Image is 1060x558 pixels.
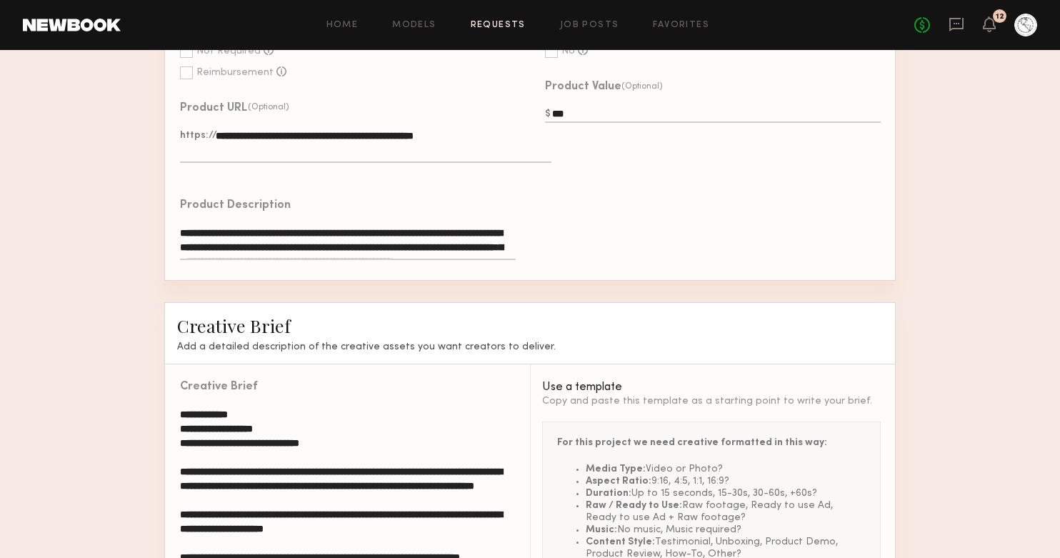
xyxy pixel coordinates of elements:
a: Favorites [653,21,709,30]
div: Product Description [180,200,291,211]
a: Models [392,21,436,30]
span: Music: [586,525,617,534]
div: No [561,46,575,56]
div: (Optional) [248,102,289,112]
div: Reimbursement [196,68,274,78]
div: Copy and paste this template as a starting point to write your brief. [542,395,881,407]
li: Raw footage, Ready to use Ad, Ready to use Ad + Raw footage? [586,499,866,524]
span: Aspect Ratio: [586,477,651,486]
div: Not Required [196,46,261,56]
a: Requests [471,21,526,30]
span: Creative Brief [177,314,291,337]
div: Product Value [545,81,621,93]
a: Job Posts [560,21,619,30]
div: (Optional) [621,81,663,91]
div: For this project we need creative formatted in this way: [557,437,866,449]
h3: Add a detailed description of the creative assets you want creators to deliver. [177,341,883,353]
li: Up to 15 seconds, 15-30s, 30-60s, +60s? [586,487,866,499]
div: 12 [996,13,1004,21]
span: Media Type: [586,464,646,474]
li: No music, Music required? [586,524,866,536]
div: Creative Brief [180,382,257,393]
li: 9:16, 4:5, 1:1, 16:9? [586,475,866,487]
li: Video or Photo? [586,463,866,475]
span: Duration: [586,489,631,498]
div: Product URL [180,103,247,114]
a: Home [326,21,359,30]
div: Use a template [542,382,881,393]
span: Content Style: [586,537,655,547]
span: Raw / Ready to Use: [586,501,682,510]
